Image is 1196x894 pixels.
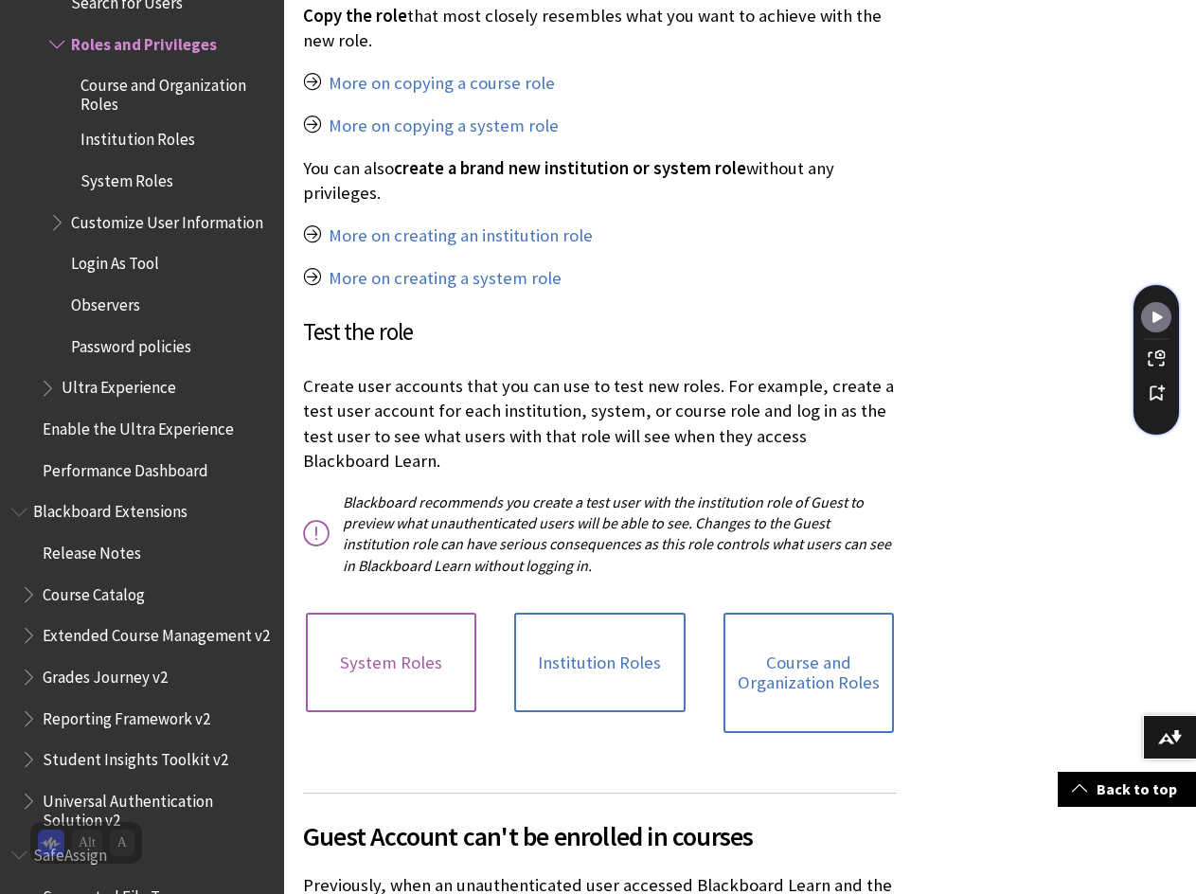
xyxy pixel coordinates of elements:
a: Back to top [1058,772,1196,807]
a: System Roles [306,613,476,713]
span: System Roles [80,165,173,190]
span: Extended Course Management v2 [43,619,270,645]
span: create a brand new institution or system role [394,157,746,179]
a: More on creating an institution role [329,224,593,247]
a: Course and Organization Roles [723,613,894,733]
span: Grades Journey v2 [43,661,168,687]
span: Observers [71,289,140,314]
span: Ultra Experience [62,372,176,398]
p: that most closely resembles what you want to achieve with the new role. [303,4,897,53]
span: Release Notes [43,537,141,563]
span: Universal Authentication Solution v2 [43,785,271,830]
span: Guest Account can't be enrolled in courses [303,816,897,856]
a: More on copying a course role [329,72,555,95]
span: Enable the Ultra Experience [43,413,234,438]
span: Institution Roles [80,124,195,150]
span: Reporting Framework v2 [43,703,210,728]
span: Student Insights Toolkit v2 [43,743,228,769]
span: Copy the role [303,5,407,27]
span: Customize User Information [71,206,263,232]
p: Blackboard recommends you create a test user with the institution role of Guest to preview what u... [303,492,897,577]
p: Create user accounts that you can use to test new roles. For example, create a test user account ... [303,374,897,474]
span: Password policies [71,331,191,356]
a: More on copying a system role [329,115,559,137]
span: Blackboard Extensions [33,496,187,522]
a: Institution Roles [514,613,685,713]
p: You can also without any privileges. [303,156,897,206]
span: Course Catalog [43,579,145,604]
span: Login As Tool [71,248,159,274]
span: Roles and Privileges [71,28,217,54]
a: More on creating a system role [329,267,562,290]
h3: Test the role [303,314,897,350]
nav: Book outline for Blackboard Extensions [11,496,273,831]
span: Performance Dashboard [43,455,208,480]
span: Course and Organization Roles [80,69,271,114]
